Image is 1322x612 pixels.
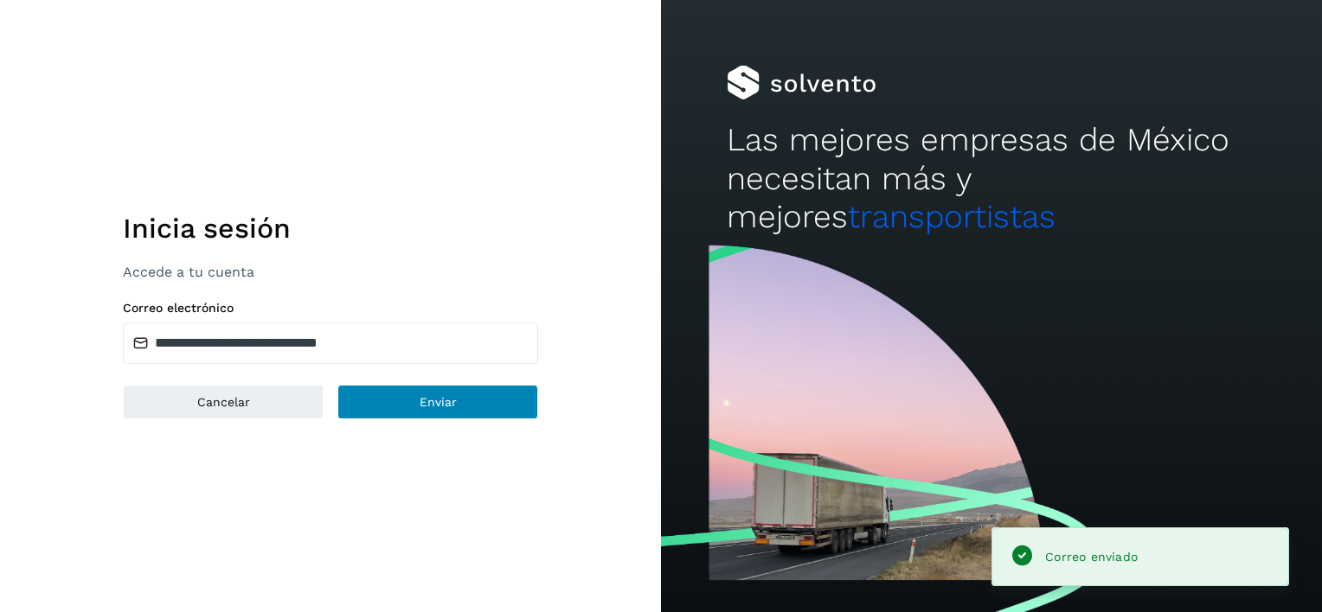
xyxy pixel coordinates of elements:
button: Enviar [337,385,538,419]
h2: Las mejores empresas de México necesitan más y mejores [727,121,1255,236]
button: Cancelar [123,385,324,419]
span: transportistas [848,198,1056,235]
span: Cancelar [197,396,250,408]
span: Enviar [420,396,457,408]
label: Correo electrónico [123,301,538,316]
span: Correo enviado [1045,550,1138,564]
h1: Inicia sesión [123,212,538,245]
p: Accede a tu cuenta [123,264,538,280]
